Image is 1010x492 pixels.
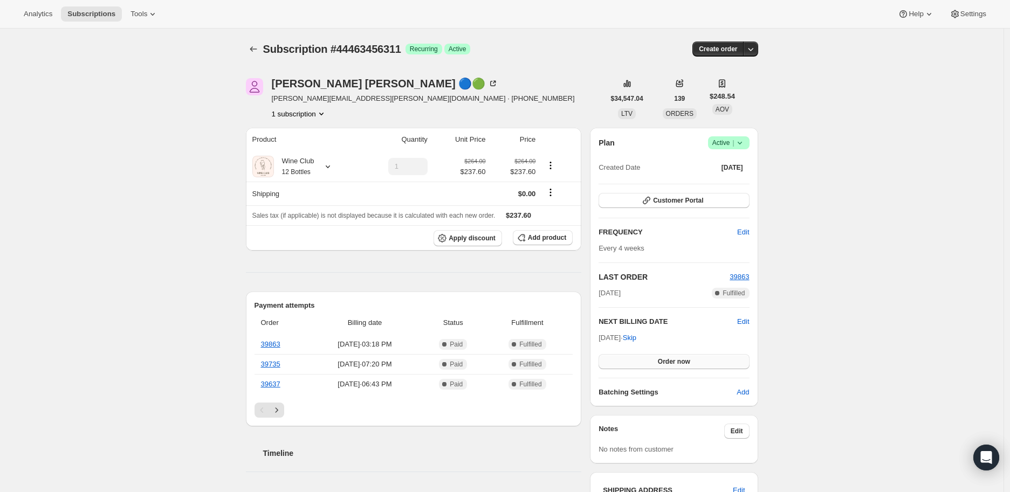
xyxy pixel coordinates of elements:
span: Edit [737,227,749,238]
button: Edit [724,424,750,439]
span: Fulfilled [519,340,541,349]
button: Shipping actions [542,186,559,198]
span: $34,547.04 [611,94,643,103]
button: Subscriptions [61,6,122,22]
button: Next [269,403,284,418]
small: $264.00 [514,158,535,164]
span: Add [737,387,749,398]
a: 39735 [261,360,280,368]
span: Add product [528,233,566,242]
button: Create order [692,41,744,57]
button: 39863 [730,272,749,282]
h2: Payment attempts [255,300,573,311]
span: Created Date [599,162,640,173]
button: Skip [616,329,643,347]
h2: NEXT BILLING DATE [599,316,737,327]
span: $237.60 [460,167,485,177]
button: Product actions [272,108,327,119]
button: Help [891,6,940,22]
a: 39637 [261,380,280,388]
span: Sales tax (if applicable) is not displayed because it is calculated with each new order. [252,212,496,219]
button: Apply discount [434,230,502,246]
span: Settings [960,10,986,18]
button: 139 [668,91,691,106]
h2: Plan [599,137,615,148]
span: Paid [450,340,463,349]
span: 139 [674,94,685,103]
h2: FREQUENCY [599,227,737,238]
span: [DATE] [722,163,743,172]
span: [PERSON_NAME][EMAIL_ADDRESS][PERSON_NAME][DOMAIN_NAME] · [PHONE_NUMBER] [272,93,575,104]
button: Product actions [542,160,559,171]
span: Edit [731,427,743,435]
span: Subscriptions [67,10,115,18]
h3: Notes [599,424,724,439]
span: [DATE] [599,288,621,299]
h2: LAST ORDER [599,272,730,282]
button: $34,547.04 [604,91,650,106]
button: Analytics [17,6,59,22]
th: Order [255,311,309,335]
button: Customer Portal [599,193,749,208]
span: $237.60 [492,167,535,177]
h6: Batching Settings [599,387,737,398]
span: LTV [621,110,633,117]
span: Active [449,45,466,53]
button: Settings [943,6,993,22]
span: Status [424,317,482,328]
button: Add product [513,230,573,245]
th: Product [246,128,359,151]
span: Create order [699,45,737,53]
span: No notes from customer [599,445,674,453]
th: Quantity [359,128,431,151]
span: [DATE] · 06:43 PM [312,379,418,390]
button: [DATE] [715,160,750,175]
th: Price [489,128,539,151]
span: Paola Arana 🔵🟢 [246,78,263,95]
div: Wine Club [274,156,314,177]
button: Subscriptions [246,41,261,57]
span: Fulfillment [489,317,566,328]
button: Add [730,384,755,401]
span: $0.00 [518,190,536,198]
span: Paid [450,380,463,389]
span: Fulfilled [519,360,541,369]
span: Help [909,10,923,18]
span: Recurring [410,45,438,53]
button: Edit [731,224,755,241]
span: Every 4 weeks [599,244,644,252]
h2: Timeline [263,448,582,459]
th: Unit Price [431,128,489,151]
span: ORDERS [666,110,693,117]
span: Apply discount [449,234,496,242]
button: Edit [737,316,749,327]
span: $248.54 [710,91,735,102]
small: 12 Bottles [282,168,311,176]
img: product img [252,156,274,177]
div: [PERSON_NAME] [PERSON_NAME] 🔵🟢 [272,78,499,89]
button: Tools [124,6,164,22]
span: Fulfilled [519,380,541,389]
div: Open Intercom Messenger [973,445,999,470]
span: Tools [130,10,147,18]
span: Customer Portal [653,196,703,205]
button: Order now [599,354,749,369]
span: [DATE] · 07:20 PM [312,359,418,370]
span: | [732,138,734,147]
span: [DATE] · [599,334,636,342]
span: Order now [658,357,690,366]
a: 39863 [261,340,280,348]
span: Fulfilled [723,289,745,297]
a: 39863 [730,273,749,281]
span: AOV [716,106,729,113]
span: Paid [450,360,463,369]
th: Shipping [246,182,359,205]
nav: Pagination [255,403,573,418]
span: [DATE] · 03:18 PM [312,339,418,350]
span: Analytics [24,10,52,18]
small: $264.00 [464,158,485,164]
span: Active [712,137,745,148]
span: Billing date [312,317,418,328]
